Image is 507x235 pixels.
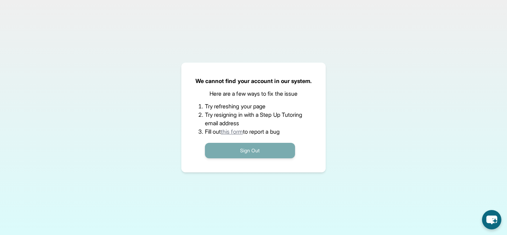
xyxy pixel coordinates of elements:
li: Try resigning in with a Step Up Tutoring email address [205,110,302,127]
li: Try refreshing your page [205,102,302,110]
p: Here are a few ways to fix the issue [209,89,298,98]
p: We cannot find your account in our system. [195,77,312,85]
button: Sign Out [205,143,295,158]
a: Sign Out [205,147,295,154]
button: chat-button [482,210,501,229]
a: this form [221,128,243,135]
li: Fill out to report a bug [205,127,302,136]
